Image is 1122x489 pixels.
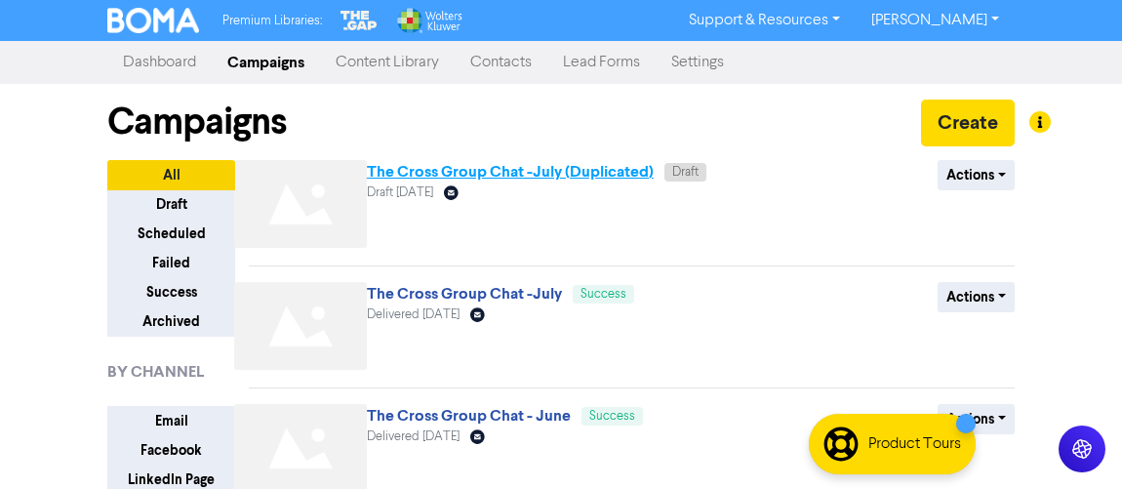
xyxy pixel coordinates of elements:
[395,8,461,33] img: Wolters Kluwer
[589,410,635,423] span: Success
[107,160,235,190] button: All
[107,100,287,144] h1: Campaigns
[1024,395,1122,489] iframe: Chat Widget
[107,43,212,82] a: Dashboard
[581,288,626,301] span: Success
[107,406,235,436] button: Email
[367,406,571,426] a: The Cross Group Chat - June
[107,8,199,33] img: BOMA Logo
[856,5,1015,36] a: [PERSON_NAME]
[367,162,654,182] a: The Cross Group Chat -July (Duplicated)
[367,308,460,321] span: Delivered [DATE]
[673,5,856,36] a: Support & Resources
[107,435,235,466] button: Facebook
[656,43,740,82] a: Settings
[938,404,1015,434] button: Actions
[672,166,699,179] span: Draft
[212,43,320,82] a: Campaigns
[107,189,235,220] button: Draft
[320,43,455,82] a: Content Library
[234,282,367,370] img: Not found
[367,284,562,304] a: The Cross Group Chat -July
[338,8,381,33] img: The Gap
[107,360,204,384] span: BY CHANNEL
[234,160,367,248] img: Not found
[107,306,235,337] button: Archived
[222,15,322,27] span: Premium Libraries:
[367,186,433,199] span: Draft [DATE]
[107,277,235,307] button: Success
[938,282,1015,312] button: Actions
[938,160,1015,190] button: Actions
[455,43,547,82] a: Contacts
[547,43,656,82] a: Lead Forms
[367,430,460,443] span: Delivered [DATE]
[107,248,235,278] button: Failed
[107,219,235,249] button: Scheduled
[921,100,1015,146] button: Create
